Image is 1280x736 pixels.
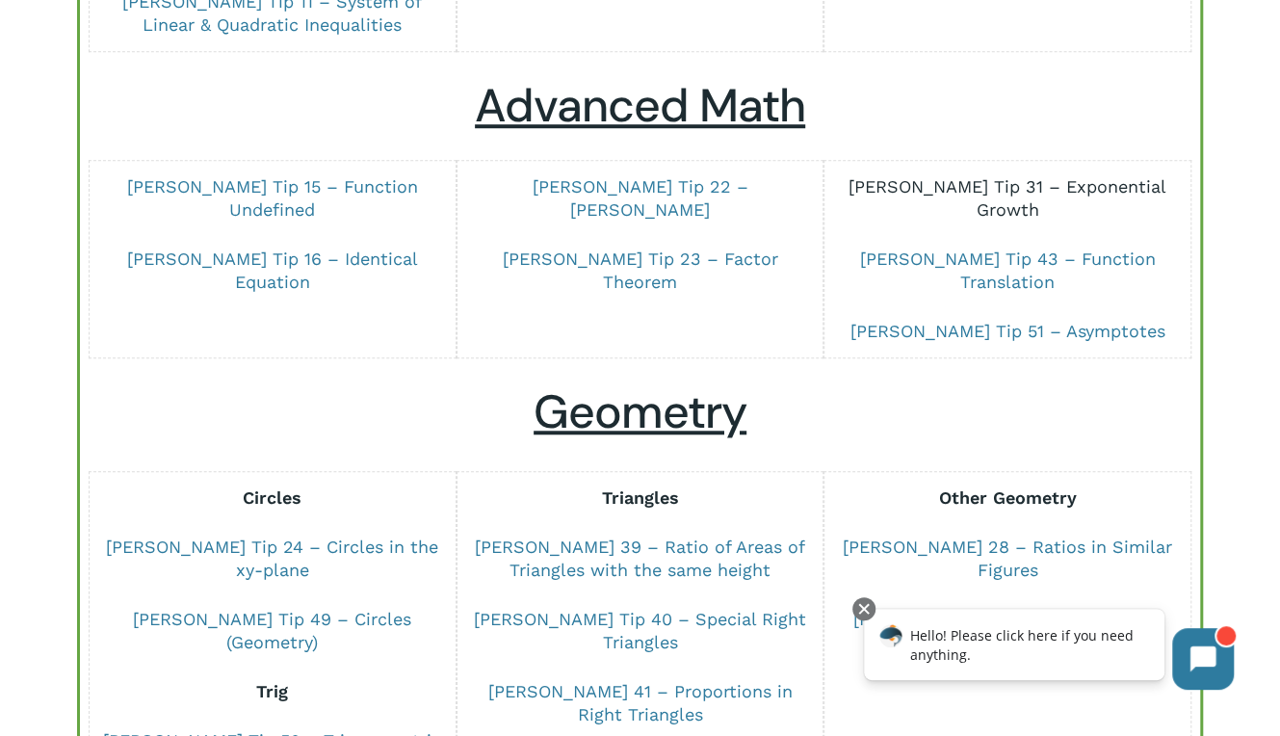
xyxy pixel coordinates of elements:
a: [PERSON_NAME] Tip 31 – Exponential Growth [849,176,1166,220]
a: [PERSON_NAME] 39 – Ratio of Areas of Triangles with the same height [475,537,805,580]
a: [PERSON_NAME] Tip 43 – Function Translation [860,249,1156,292]
u: Geometry [534,381,746,442]
a: [PERSON_NAME] Tip 24 – Circles in the xy-plane [106,537,438,580]
a: [PERSON_NAME] Tip 49 – Circles (Geometry) [133,609,411,652]
a: [PERSON_NAME] Tip 15 – Function Undefined [127,176,418,220]
a: [PERSON_NAME] Tip 22 – [PERSON_NAME] [533,176,748,220]
u: Advanced Math [475,75,805,136]
a: [PERSON_NAME] 28 – Ratios in Similar Figures [843,537,1172,580]
strong: Trig [256,681,288,701]
iframe: Chatbot [844,593,1253,709]
a: [PERSON_NAME] Tip 16 – Identical Equation [127,249,418,292]
a: [PERSON_NAME] Tip 51 – Asymptotes [850,321,1165,341]
a: [PERSON_NAME] 41 – Proportions in Right Triangles [488,681,793,724]
strong: Triangles [602,487,679,508]
strong: Other Geometry [939,487,1077,508]
a: [PERSON_NAME] Tip 40 – Special Right Triangles [474,609,806,652]
strong: Circles [243,487,301,508]
a: [PERSON_NAME] Tip 23 – Factor Theorem [503,249,778,292]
